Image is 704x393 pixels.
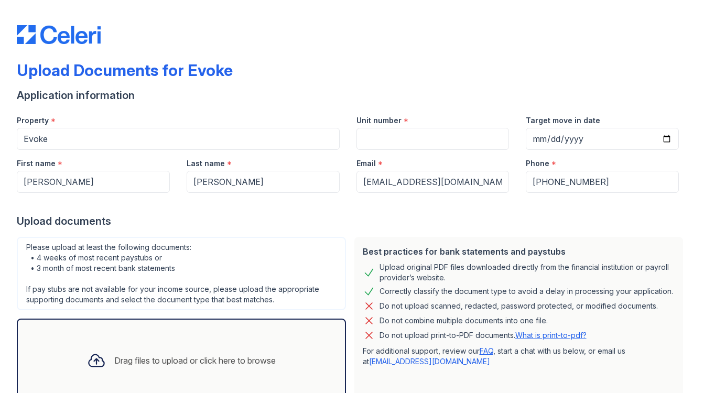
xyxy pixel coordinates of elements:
[369,357,490,366] a: [EMAIL_ADDRESS][DOMAIN_NAME]
[363,245,675,258] div: Best practices for bank statements and paystubs
[380,262,675,283] div: Upload original PDF files downloaded directly from the financial institution or payroll provider’...
[380,285,673,298] div: Correctly classify the document type to avoid a delay in processing your application.
[515,331,587,340] a: What is print-to-pdf?
[17,158,56,169] label: First name
[526,158,549,169] label: Phone
[380,330,587,341] p: Do not upload print-to-PDF documents.
[17,25,101,44] img: CE_Logo_Blue-a8612792a0a2168367f1c8372b55b34899dd931a85d93a1a3d3e32e68fde9ad4.png
[356,158,376,169] label: Email
[356,115,402,126] label: Unit number
[526,115,600,126] label: Target move in date
[480,346,493,355] a: FAQ
[17,237,346,310] div: Please upload at least the following documents: • 4 weeks of most recent paystubs or • 3 month of...
[380,300,658,312] div: Do not upload scanned, redacted, password protected, or modified documents.
[380,314,548,327] div: Do not combine multiple documents into one file.
[363,346,675,367] p: For additional support, review our , start a chat with us below, or email us at
[114,354,276,367] div: Drag files to upload or click here to browse
[17,88,687,103] div: Application information
[17,61,233,80] div: Upload Documents for Evoke
[17,214,687,228] div: Upload documents
[17,115,49,126] label: Property
[187,158,225,169] label: Last name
